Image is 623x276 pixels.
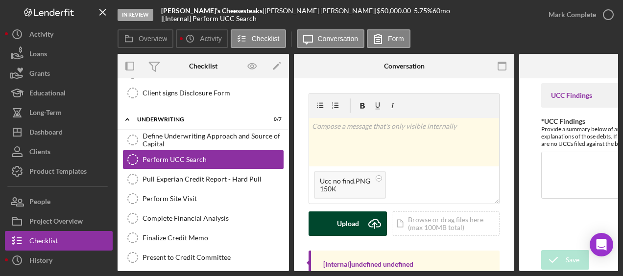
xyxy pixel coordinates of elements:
[5,103,113,122] button: Long-Term
[5,142,113,161] button: Clients
[29,142,50,164] div: Clients
[122,228,284,248] a: Finalize Credit Memo
[323,260,413,268] div: [Internal] undefined undefined
[252,35,280,43] label: Checklist
[5,24,113,44] button: Activity
[143,195,284,203] div: Perform Site Visit
[143,234,284,242] div: Finalize Credit Memo
[143,175,284,183] div: Pull Experian Credit Report - Hard Pull
[200,35,221,43] label: Activity
[367,29,410,48] button: Form
[231,29,286,48] button: Checklist
[432,7,450,15] div: 60 mo
[5,64,113,83] button: Grants
[29,24,53,46] div: Activity
[566,250,579,270] div: Save
[541,117,585,125] label: *UCC Findings
[118,9,153,21] div: In Review
[337,211,359,236] div: Upload
[539,5,618,24] button: Mark Complete
[143,132,284,148] div: Define Underwriting Approach and Source of Capital
[143,214,284,222] div: Complete Financial Analysis
[29,192,50,214] div: People
[590,233,613,256] div: Open Intercom Messenger
[414,7,432,15] div: 5.75 %
[264,116,282,122] div: 0 / 7
[137,116,257,122] div: Underwriting
[264,7,377,15] div: [PERSON_NAME] [PERSON_NAME] |
[5,231,113,251] button: Checklist
[29,251,52,273] div: History
[143,89,284,97] div: Client signs Disclosure Form
[176,29,228,48] button: Activity
[541,250,589,270] button: Save
[29,64,50,86] div: Grants
[5,211,113,231] button: Project Overview
[29,103,62,125] div: Long-Term
[5,161,113,181] button: Product Templates
[122,83,284,103] a: Client signs Disclosure Form
[118,29,173,48] button: Overview
[122,169,284,189] a: Pull Experian Credit Report - Hard Pull
[161,6,263,15] b: [PERSON_NAME]'s Cheesesteaks
[309,211,387,236] button: Upload
[122,150,284,169] a: Perform UCC Search
[143,156,284,163] div: Perform UCC Search
[189,62,217,70] div: Checklist
[122,130,284,150] a: Define Underwriting Approach and Source of Capital
[5,192,113,211] button: People
[29,231,58,253] div: Checklist
[29,122,63,144] div: Dashboard
[318,35,359,43] label: Conversation
[5,251,113,270] button: History
[29,211,83,233] div: Project Overview
[122,208,284,228] a: Complete Financial Analysis
[29,44,47,66] div: Loans
[320,185,370,193] div: 150K
[384,62,425,70] div: Conversation
[161,7,264,15] div: |
[320,177,370,185] div: Ucc no find.PNG
[377,7,414,15] div: $50,000.00
[5,44,113,64] button: Loans
[5,122,113,142] button: Dashboard
[297,29,365,48] button: Conversation
[143,253,284,261] div: Present to Credit Committee
[5,83,113,103] button: Educational
[549,5,596,24] div: Mark Complete
[29,161,87,184] div: Product Templates
[122,248,284,267] a: Present to Credit Committee
[122,189,284,208] a: Perform Site Visit
[161,15,257,23] div: | [Internal] Perform UCC Search
[388,35,404,43] label: Form
[29,83,66,105] div: Educational
[139,35,167,43] label: Overview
